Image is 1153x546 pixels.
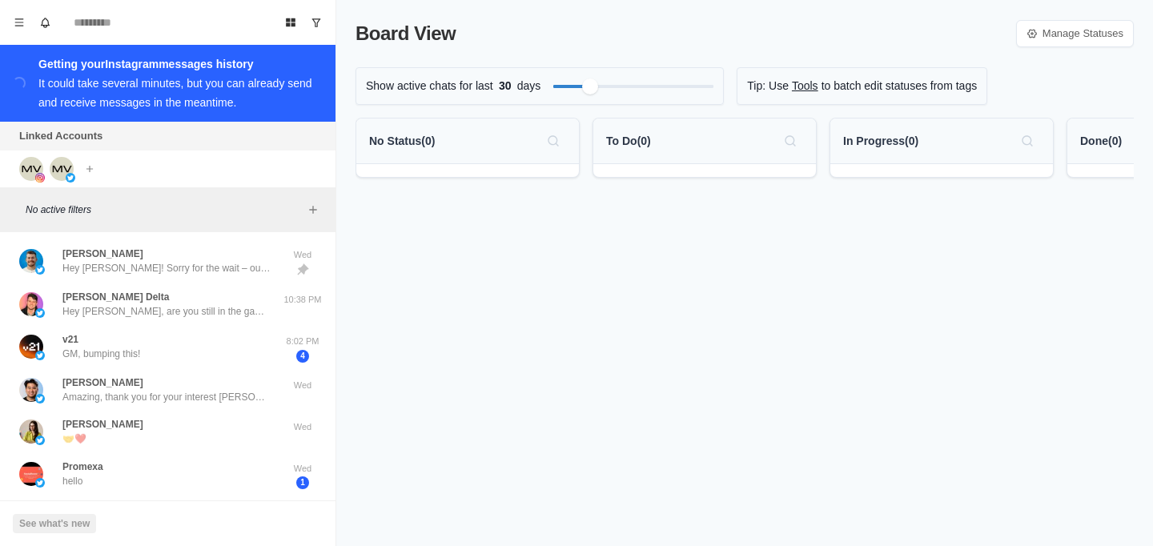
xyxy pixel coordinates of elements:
[19,249,43,273] img: picture
[62,375,143,390] p: [PERSON_NAME]
[283,335,323,348] p: 8:02 PM
[38,54,316,74] div: Getting your Instagram messages history
[606,133,651,150] p: To Do ( 0 )
[35,351,45,360] img: picture
[792,78,818,94] a: Tools
[1016,20,1134,47] a: Manage Statuses
[62,304,271,319] p: Hey [PERSON_NAME], are you still in the game?
[366,78,493,94] p: Show active chats for last
[19,462,43,486] img: picture
[62,247,143,261] p: [PERSON_NAME]
[283,248,323,262] p: Wed
[843,133,918,150] p: In Progress ( 0 )
[747,78,789,94] p: Tip: Use
[50,157,74,181] img: picture
[582,78,598,94] div: Filter by activity days
[35,308,45,318] img: picture
[35,265,45,275] img: picture
[369,133,435,150] p: No Status ( 0 )
[283,379,323,392] p: Wed
[62,474,82,488] p: hello
[303,200,323,219] button: Add filters
[296,476,309,489] span: 1
[62,432,86,446] p: 🤝❤️
[35,394,45,403] img: picture
[35,173,45,183] img: picture
[35,436,45,445] img: picture
[62,332,78,347] p: v21
[35,478,45,488] img: picture
[19,292,43,316] img: picture
[26,203,303,217] p: No active filters
[80,159,99,179] button: Add account
[777,128,803,154] button: Search
[62,290,169,304] p: [PERSON_NAME] Delta
[356,19,456,48] p: Board View
[62,417,143,432] p: [PERSON_NAME]
[283,420,323,434] p: Wed
[6,10,32,35] button: Menu
[62,261,271,275] p: Hey [PERSON_NAME]! Sorry for the wait – our team has been super busy finishing up our product. Th...
[66,173,75,183] img: picture
[19,378,43,402] img: picture
[1080,133,1122,150] p: Done ( 0 )
[303,10,329,35] button: Show unread conversations
[32,10,58,35] button: Notifications
[517,78,541,94] p: days
[38,77,312,109] div: It could take several minutes, but you can already send and receive messages in the meantime.
[62,390,271,404] p: Amazing, thank you for your interest [PERSON_NAME]! We’ll keep you updated via Slack
[19,335,43,359] img: picture
[822,78,978,94] p: to batch edit statuses from tags
[540,128,566,154] button: Search
[19,420,43,444] img: picture
[493,78,517,94] span: 30
[1014,128,1040,154] button: Search
[19,128,102,144] p: Linked Accounts
[13,514,96,533] button: See what's new
[62,347,140,361] p: GM, bumping this!
[19,157,43,181] img: picture
[283,462,323,476] p: Wed
[283,293,323,307] p: 10:38 PM
[296,350,309,363] span: 4
[62,460,103,474] p: Promexa
[278,10,303,35] button: Board View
